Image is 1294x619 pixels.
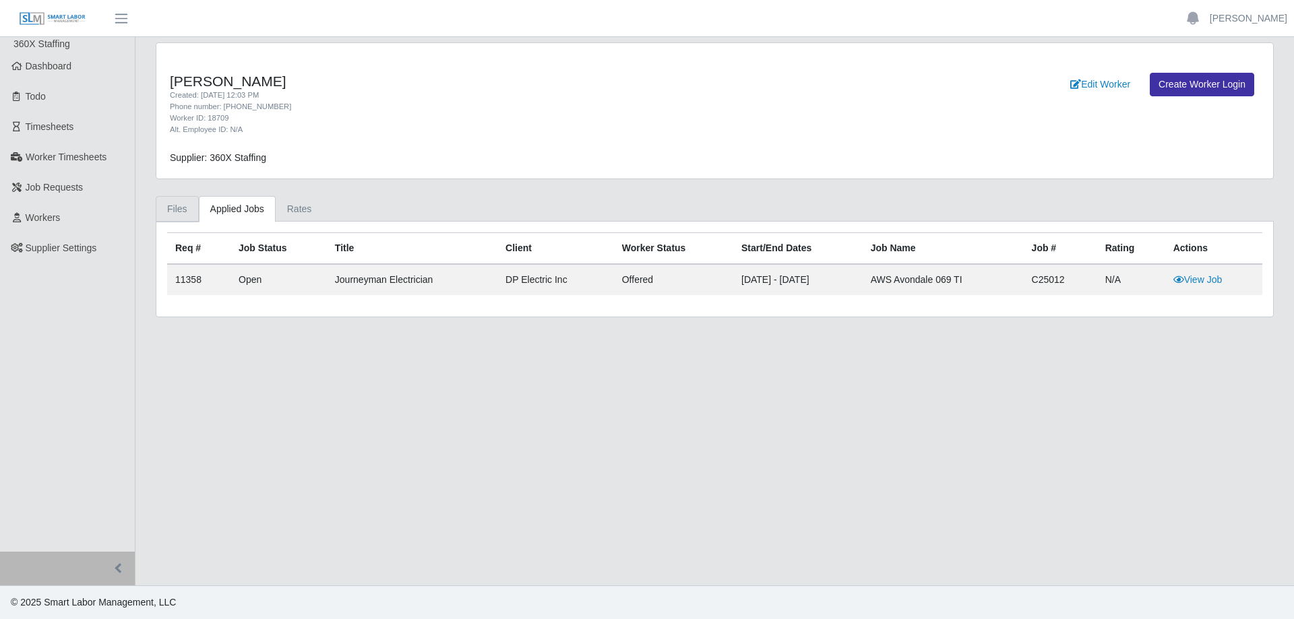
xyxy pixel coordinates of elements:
[1024,233,1097,265] th: Job #
[614,233,733,265] th: Worker Status
[26,182,84,193] span: Job Requests
[614,264,733,295] td: offered
[230,233,327,265] th: Job Status
[497,233,614,265] th: Client
[327,264,497,295] td: Journeyman Electrician
[167,233,230,265] th: Req #
[863,233,1024,265] th: Job Name
[1165,233,1262,265] th: Actions
[199,196,276,222] a: Applied Jobs
[170,112,797,124] div: Worker ID: 18709
[230,264,327,295] td: Open
[276,196,323,222] a: Rates
[863,264,1024,295] td: AWS Avondale 069 TI
[26,152,106,162] span: Worker Timesheets
[170,73,797,90] h4: [PERSON_NAME]
[156,196,199,222] a: Files
[1097,233,1165,265] th: Rating
[1061,73,1139,96] a: Edit Worker
[26,121,74,132] span: Timesheets
[170,152,266,163] span: Supplier: 360X Staffing
[1150,73,1254,96] a: Create Worker Login
[170,90,797,101] div: Created: [DATE] 12:03 PM
[327,233,497,265] th: Title
[26,61,72,71] span: Dashboard
[19,11,86,26] img: SLM Logo
[1097,264,1165,295] td: N/A
[13,38,70,49] span: 360X Staffing
[497,264,614,295] td: DP Electric Inc
[170,124,797,135] div: Alt. Employee ID: N/A
[26,242,97,253] span: Supplier Settings
[26,91,46,102] span: Todo
[1173,274,1223,285] a: View Job
[26,212,61,223] span: Workers
[170,101,797,112] div: Phone number: [PHONE_NUMBER]
[167,264,230,295] td: 11358
[733,264,863,295] td: [DATE] - [DATE]
[733,233,863,265] th: Start/End Dates
[1024,264,1097,295] td: C25012
[11,597,176,608] span: © 2025 Smart Labor Management, LLC
[1210,11,1287,26] a: [PERSON_NAME]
